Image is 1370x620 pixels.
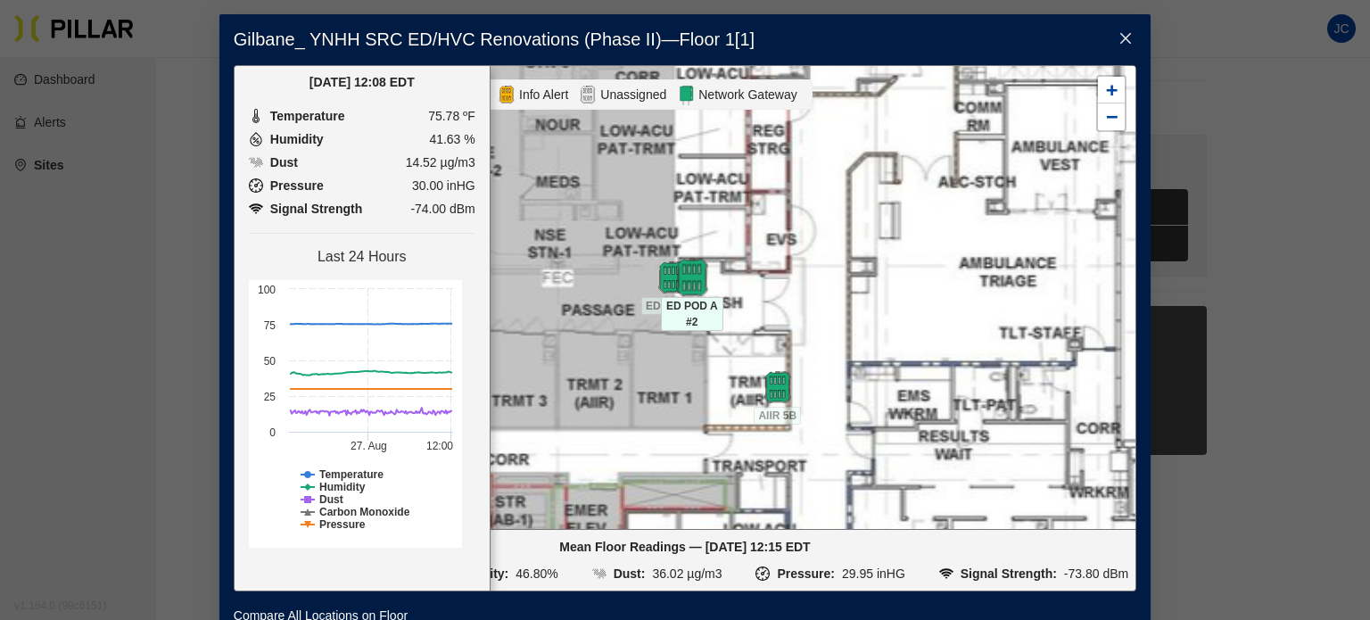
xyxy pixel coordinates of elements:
li: -74.00 dBm [249,199,475,219]
text: 50 [263,355,276,368]
tspan: Humidity [319,481,366,493]
div: AIIR 5B [747,371,809,403]
li: 41.63 % [249,129,475,149]
div: Dust: [614,564,646,583]
text: 12:00 [426,440,453,452]
li: 75.78 ºF [249,106,475,126]
img: Network Gateway [677,84,695,105]
span: close [1118,31,1133,45]
h4: Last 24 Hours [249,248,475,266]
li: 36.02 µg/m3 [592,564,722,583]
img: Alert [498,84,516,105]
a: Zoom in [1098,77,1125,103]
div: Pressure: [777,564,835,583]
text: 75 [263,319,276,332]
span: Temperature [270,106,345,126]
div: ED POD A [640,261,703,293]
tspan: Pressure [319,518,366,531]
text: 0 [269,426,276,439]
img: DUST [592,566,607,581]
span: Signal Strength [270,199,362,219]
tspan: Carbon Monoxide [319,506,410,518]
text: 100 [258,284,276,296]
li: 46.80% [430,564,558,583]
a: Zoom out [1098,103,1125,130]
span: AIIR 5B [754,407,801,425]
span: Humidity [270,129,324,149]
img: Pressure [249,202,263,216]
img: Pressure [249,178,263,193]
span: Info Alert [516,85,572,104]
span: Pressure [270,176,324,195]
tspan: 27. Aug [351,440,387,452]
span: − [1106,105,1118,128]
img: Temperature [249,109,263,123]
li: 30.00 inHG [249,176,475,195]
tspan: Temperature [319,468,384,481]
img: Unassigned [579,84,597,105]
li: 29.95 inHG [755,564,904,583]
span: ED POD A #2 [661,297,723,331]
div: Signal Strength: [961,564,1057,583]
span: Network Gateway [695,85,800,104]
tspan: Dust [319,493,343,506]
img: pod-online.97050380.svg [656,261,688,293]
span: Unassigned [597,85,670,104]
text: 25 [263,391,276,403]
img: Dust [249,155,263,169]
img: PRESSURE [755,566,770,581]
img: pod-online.97050380.svg [762,371,794,403]
img: pod-online.97050380.svg [673,258,711,296]
button: Close [1101,14,1151,64]
li: 14.52 µg/m3 [249,153,475,172]
div: ED POD A #2 [661,261,723,293]
li: -73.80 dBm [939,564,1129,583]
div: Mean Floor Readings — [DATE] 12:15 EDT [242,537,1128,557]
div: [DATE] 12:08 EDT [249,72,475,92]
span: + [1106,79,1118,101]
span: ED POD A [641,297,702,315]
span: Dust [270,153,298,172]
h3: Gilbane_ YNHH SRC ED/HVC Renovations (Phase II) — Floor 1 [ 1 ] [234,29,1136,51]
img: Humidity [249,132,263,146]
img: SIGNAL_RSSI [939,566,953,581]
